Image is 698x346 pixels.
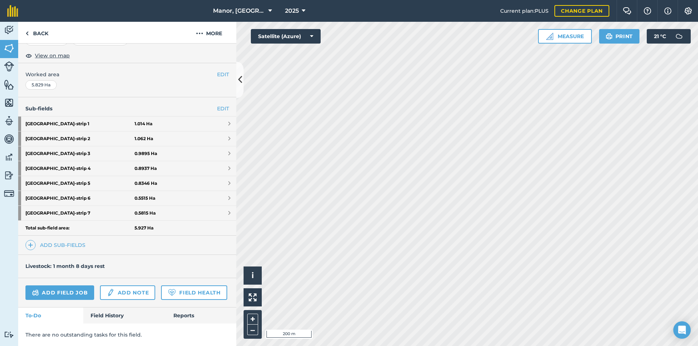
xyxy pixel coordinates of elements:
strong: Total sub-field area: [25,225,135,231]
img: svg+xml;base64,PHN2ZyB4bWxucz0iaHR0cDovL3d3dy53My5vcmcvMjAwMC9zdmciIHdpZHRoPSIxOSIgaGVpZ2h0PSIyNC... [606,32,613,41]
img: svg+xml;base64,PD94bWwgdmVyc2lvbj0iMS4wIiBlbmNvZGluZz0idXRmLTgiPz4KPCEtLSBHZW5lcmF0b3I6IEFkb2JlIE... [672,29,686,44]
button: – [247,325,258,335]
img: Four arrows, one pointing top left, one top right, one bottom right and the last bottom left [249,293,257,301]
a: [GEOGRAPHIC_DATA]-strip 60.5515 Ha [18,191,236,205]
button: 21 °C [647,29,691,44]
div: Open Intercom Messenger [673,321,691,339]
button: Satellite (Azure) [251,29,321,44]
a: [GEOGRAPHIC_DATA]-strip 11.014 Ha [18,117,236,131]
img: svg+xml;base64,PD94bWwgdmVyc2lvbj0iMS4wIiBlbmNvZGluZz0idXRmLTgiPz4KPCEtLSBHZW5lcmF0b3I6IEFkb2JlIE... [4,25,14,36]
strong: 0.8937 Ha [135,166,157,171]
a: Reports [166,308,236,323]
a: To-Do [18,308,83,323]
img: svg+xml;base64,PHN2ZyB4bWxucz0iaHR0cDovL3d3dy53My5vcmcvMjAwMC9zdmciIHdpZHRoPSIxOCIgaGVpZ2h0PSIyNC... [25,51,32,60]
strong: 0.5515 Ha [135,195,155,201]
strong: 0.8346 Ha [135,180,157,186]
a: [GEOGRAPHIC_DATA]-strip 21.062 Ha [18,131,236,146]
strong: [GEOGRAPHIC_DATA] - strip 6 [25,191,135,205]
span: 2025 [285,7,299,15]
h4: Sub-fields [18,105,236,113]
img: svg+xml;base64,PHN2ZyB4bWxucz0iaHR0cDovL3d3dy53My5vcmcvMjAwMC9zdmciIHdpZHRoPSI1NiIgaGVpZ2h0PSI2MC... [4,79,14,90]
span: Manor, [GEOGRAPHIC_DATA], [GEOGRAPHIC_DATA] [213,7,265,15]
img: svg+xml;base64,PD94bWwgdmVyc2lvbj0iMS4wIiBlbmNvZGluZz0idXRmLTgiPz4KPCEtLSBHZW5lcmF0b3I6IEFkb2JlIE... [4,170,14,181]
h4: Livestock: 1 month 8 days rest [25,263,105,269]
a: [GEOGRAPHIC_DATA]-strip 40.8937 Ha [18,161,236,176]
span: 21 ° C [654,29,666,44]
a: Add note [100,285,155,300]
a: Add sub-fields [25,240,88,250]
button: View on map [25,51,70,60]
a: Field History [83,308,166,323]
a: Change plan [554,5,609,17]
strong: 0.5815 Ha [135,210,156,216]
strong: 5.927 Ha [135,225,153,231]
img: svg+xml;base64,PD94bWwgdmVyc2lvbj0iMS4wIiBlbmNvZGluZz0idXRmLTgiPz4KPCEtLSBHZW5lcmF0b3I6IEFkb2JlIE... [107,288,115,297]
button: EDIT [217,70,229,78]
a: [GEOGRAPHIC_DATA]-strip 30.9895 Ha [18,146,236,161]
img: svg+xml;base64,PD94bWwgdmVyc2lvbj0iMS4wIiBlbmNvZGluZz0idXRmLTgiPz4KPCEtLSBHZW5lcmF0b3I6IEFkb2JlIE... [4,61,14,72]
a: EDIT [217,105,229,113]
img: svg+xml;base64,PD94bWwgdmVyc2lvbj0iMS4wIiBlbmNvZGluZz0idXRmLTgiPz4KPCEtLSBHZW5lcmF0b3I6IEFkb2JlIE... [4,134,14,144]
img: svg+xml;base64,PHN2ZyB4bWxucz0iaHR0cDovL3d3dy53My5vcmcvMjAwMC9zdmciIHdpZHRoPSI1NiIgaGVpZ2h0PSI2MC... [4,97,14,108]
button: Print [599,29,640,44]
strong: [GEOGRAPHIC_DATA] - strip 3 [25,146,135,161]
strong: [GEOGRAPHIC_DATA] - strip 4 [25,161,135,176]
span: Worked area [25,70,229,78]
strong: 1.014 Ha [135,121,152,127]
img: svg+xml;base64,PD94bWwgdmVyc2lvbj0iMS4wIiBlbmNvZGluZz0idXRmLTgiPz4KPCEtLSBHZW5lcmF0b3I6IEFkb2JlIE... [4,115,14,126]
img: svg+xml;base64,PHN2ZyB4bWxucz0iaHR0cDovL3d3dy53My5vcmcvMjAwMC9zdmciIHdpZHRoPSI5IiBoZWlnaHQ9IjI0Ii... [25,29,29,38]
span: i [252,271,254,280]
strong: 1.062 Ha [135,136,153,142]
strong: [GEOGRAPHIC_DATA] - strip 5 [25,176,135,191]
a: Add field job [25,285,94,300]
img: Ruler icon [546,33,553,40]
p: There are no outstanding tasks for this field. [25,331,229,339]
strong: 0.9895 Ha [135,151,157,156]
img: A cog icon [684,7,693,15]
strong: [GEOGRAPHIC_DATA] - strip 2 [25,131,135,146]
img: svg+xml;base64,PHN2ZyB4bWxucz0iaHR0cDovL3d3dy53My5vcmcvMjAwMC9zdmciIHdpZHRoPSIxNyIgaGVpZ2h0PSIxNy... [664,7,671,15]
button: Measure [538,29,592,44]
img: svg+xml;base64,PHN2ZyB4bWxucz0iaHR0cDovL3d3dy53My5vcmcvMjAwMC9zdmciIHdpZHRoPSIyMCIgaGVpZ2h0PSIyNC... [196,29,203,38]
img: svg+xml;base64,PHN2ZyB4bWxucz0iaHR0cDovL3d3dy53My5vcmcvMjAwMC9zdmciIHdpZHRoPSI1NiIgaGVpZ2h0PSI2MC... [4,43,14,54]
div: 5.829 Ha [25,80,57,90]
span: Current plan : PLUS [500,7,549,15]
img: svg+xml;base64,PHN2ZyB4bWxucz0iaHR0cDovL3d3dy53My5vcmcvMjAwMC9zdmciIHdpZHRoPSIxNCIgaGVpZ2h0PSIyNC... [28,241,33,249]
a: [GEOGRAPHIC_DATA]-strip 50.8346 Ha [18,176,236,191]
img: fieldmargin Logo [7,5,18,17]
img: svg+xml;base64,PD94bWwgdmVyc2lvbj0iMS4wIiBlbmNvZGluZz0idXRmLTgiPz4KPCEtLSBHZW5lcmF0b3I6IEFkb2JlIE... [4,331,14,338]
img: A question mark icon [643,7,652,15]
span: View on map [35,52,70,60]
button: + [247,314,258,325]
button: More [182,22,236,43]
a: Field Health [161,285,227,300]
img: Two speech bubbles overlapping with the left bubble in the forefront [623,7,631,15]
strong: [GEOGRAPHIC_DATA] - strip 1 [25,117,135,131]
button: i [244,266,262,285]
strong: [GEOGRAPHIC_DATA] - strip 7 [25,206,135,220]
img: svg+xml;base64,PD94bWwgdmVyc2lvbj0iMS4wIiBlbmNvZGluZz0idXRmLTgiPz4KPCEtLSBHZW5lcmF0b3I6IEFkb2JlIE... [32,288,39,297]
img: svg+xml;base64,PD94bWwgdmVyc2lvbj0iMS4wIiBlbmNvZGluZz0idXRmLTgiPz4KPCEtLSBHZW5lcmF0b3I6IEFkb2JlIE... [4,152,14,163]
a: Back [18,22,56,43]
a: [GEOGRAPHIC_DATA]-strip 70.5815 Ha [18,206,236,220]
img: svg+xml;base64,PD94bWwgdmVyc2lvbj0iMS4wIiBlbmNvZGluZz0idXRmLTgiPz4KPCEtLSBHZW5lcmF0b3I6IEFkb2JlIE... [4,188,14,199]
